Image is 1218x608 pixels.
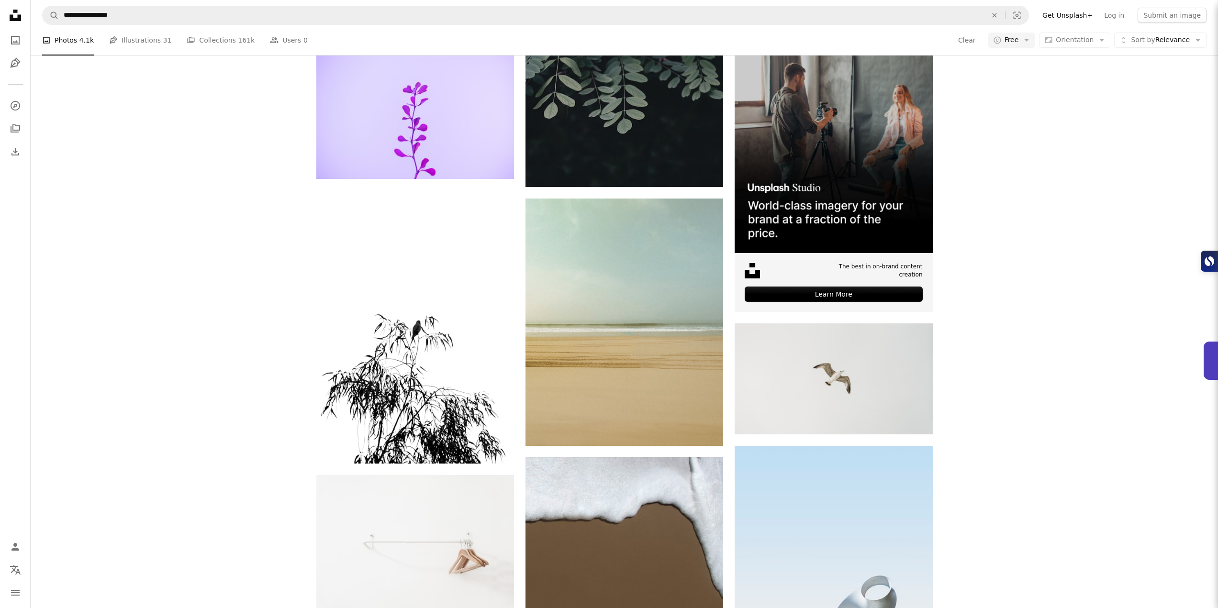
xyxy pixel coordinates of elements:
[42,6,1029,25] form: Find visuals sitewide
[735,55,932,312] a: The best in on-brand content creationLearn More
[6,119,25,138] a: Collections
[1131,35,1190,45] span: Relevance
[270,25,308,55] a: Users 0
[303,35,308,45] span: 0
[735,323,932,434] img: seagull flying during daytime
[6,6,25,27] a: Home — Unsplash
[958,33,976,48] button: Clear
[814,263,922,279] span: The best in on-brand content creation
[6,96,25,115] a: Explore
[745,263,760,278] img: file-1631678316303-ed18b8b5cb9cimage
[1037,8,1098,23] a: Get Unsplash+
[1005,35,1019,45] span: Free
[6,560,25,579] button: Language
[735,567,932,575] a: novelty architectural design structure under clear sky
[43,6,59,24] button: Search Unsplash
[6,54,25,73] a: Illustrations
[1056,36,1094,44] span: Orientation
[735,55,932,253] img: file-1715651741414-859baba4300dimage
[1138,8,1207,23] button: Submit an image
[745,287,922,302] div: Learn More
[525,55,723,187] img: green leafed plant in closeup shot
[187,25,255,55] a: Collections 161k
[316,322,514,331] a: black and white plant illustration
[6,31,25,50] a: Photos
[735,374,932,383] a: seagull flying during daytime
[525,117,723,125] a: green leafed plant in closeup shot
[525,318,723,326] a: a person riding a horse on a beach
[316,113,514,122] a: a close-up of a flower
[109,25,171,55] a: Illustrations 31
[6,583,25,602] button: Menu
[316,190,514,463] img: black and white plant illustration
[1131,36,1155,44] span: Sort by
[1006,6,1028,24] button: Visual search
[1114,33,1207,48] button: Sort byRelevance
[238,35,255,45] span: 161k
[316,55,514,179] img: a close-up of a flower
[6,142,25,161] a: Download History
[1098,8,1130,23] a: Log in
[525,199,723,446] img: a person riding a horse on a beach
[984,6,1005,24] button: Clear
[1039,33,1110,48] button: Orientation
[6,537,25,556] a: Log in / Sign up
[525,585,723,593] a: white textile on brown wooden table
[163,35,172,45] span: 31
[988,33,1036,48] button: Free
